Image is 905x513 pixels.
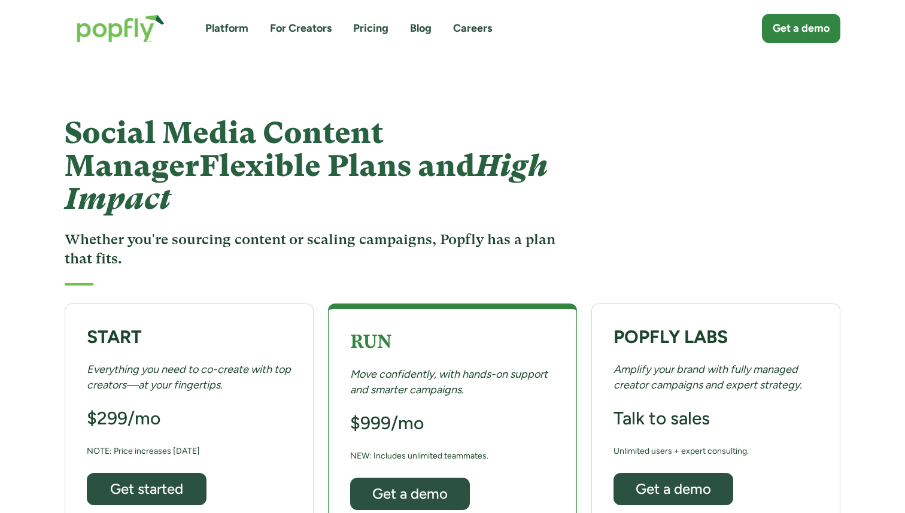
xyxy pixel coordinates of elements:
em: Move confidently, with hands-on support and smarter campaigns. [350,368,548,396]
a: Blog [410,21,432,36]
div: Get a demo [361,486,459,501]
a: Careers [453,21,492,36]
h3: $999/mo [350,412,424,435]
a: For Creators [270,21,332,36]
em: Amplify your brand with fully managed creator campaigns and expert strategy. [614,363,802,391]
div: NOTE: Price increases [DATE] [87,444,200,459]
h1: Social Media Content Manager [65,117,561,215]
h3: Whether you're sourcing content or scaling campaigns, Popfly has a plan that fits. [65,230,561,269]
h3: Talk to sales [614,407,710,430]
h3: $299/mo [87,407,160,430]
div: Get a demo [624,481,722,496]
div: Unlimited users + expert consulting. [614,444,749,459]
div: Get started [98,481,196,496]
a: Get a demo [762,14,840,43]
a: home [65,2,177,54]
div: Get a demo [773,21,830,36]
a: Platform [205,21,248,36]
strong: RUN [350,331,391,352]
span: Flexible Plans and [65,148,548,216]
a: Get a demo [350,478,470,510]
a: Get a demo [614,473,733,505]
strong: POPFLY LABS [614,326,728,348]
em: Everything you need to co-create with top creators—at your fingertips. [87,363,291,391]
em: High Impact [65,148,548,216]
strong: START [87,326,142,348]
div: NEW: Includes unlimited teammates. [350,448,488,463]
a: Get started [87,473,206,505]
a: Pricing [353,21,388,36]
